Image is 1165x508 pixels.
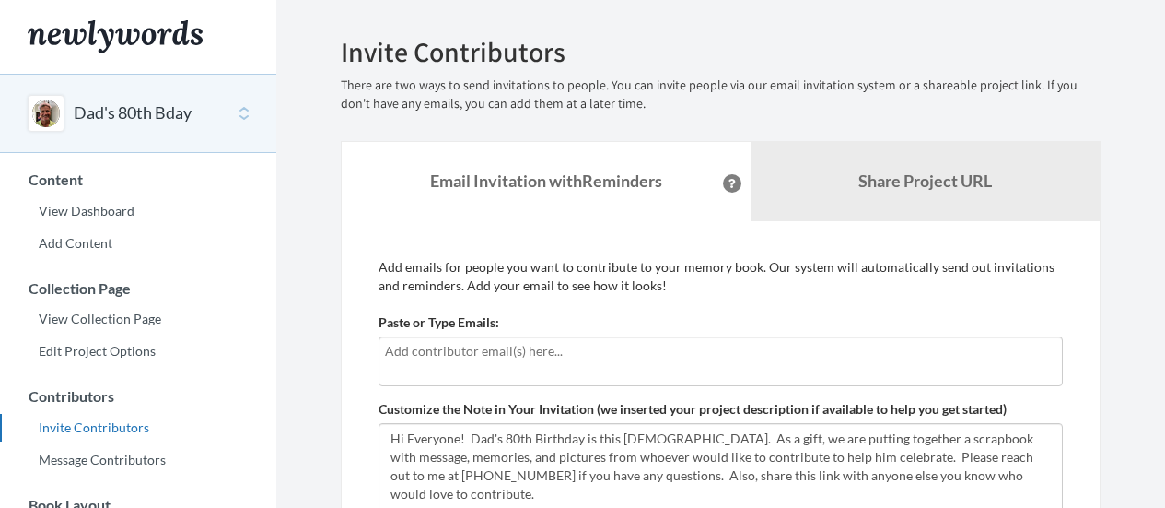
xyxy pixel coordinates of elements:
button: Dad's 80th Bday [74,101,192,125]
label: Paste or Type Emails: [379,313,499,332]
img: Newlywords logo [28,20,203,53]
input: Add contributor email(s) here... [385,341,1056,361]
strong: Email Invitation with Reminders [430,171,662,191]
h3: Content [1,171,276,188]
h3: Collection Page [1,280,276,297]
label: Customize the Note in Your Invitation (we inserted your project description if available to help ... [379,400,1007,419]
h3: Contributors [1,388,276,405]
p: There are two ways to send invitations to people. You can invite people via our email invitation ... [341,77,1101,113]
p: Add emails for people you want to contribute to your memory book. Our system will automatically s... [379,258,1063,295]
b: Share Project URL [858,171,992,191]
h2: Invite Contributors [341,37,1101,67]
